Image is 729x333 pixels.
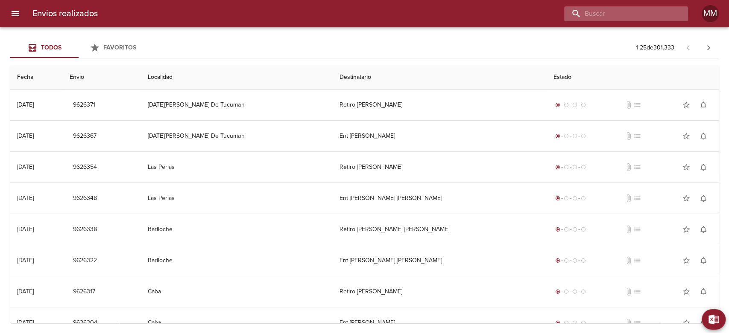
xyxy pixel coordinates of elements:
[564,289,569,294] span: radio_button_unchecked
[624,256,633,265] span: No tiene documentos adjuntos
[70,97,99,113] button: 9626371
[572,258,577,263] span: radio_button_unchecked
[141,245,333,276] td: Bariloche
[699,132,708,140] span: notifications_none
[333,121,547,151] td: Ent [PERSON_NAME]
[555,102,560,107] span: radio_button_checked
[17,101,34,108] div: [DATE]
[633,287,641,296] span: No tiene pedido asociado
[624,319,633,327] span: No tiene documentos adjuntos
[702,309,726,330] button: Exportar Excel
[678,127,695,145] button: Agregar a favoritos
[572,320,577,325] span: radio_button_unchecked
[698,38,719,58] span: Pagina siguiente
[70,222,100,237] button: 9626338
[103,44,136,51] span: Favoritos
[581,165,586,170] span: radio_button_unchecked
[682,319,691,327] span: star_border
[624,101,633,109] span: No tiene documentos adjuntos
[564,6,673,21] input: buscar
[678,159,695,176] button: Agregar a favoritos
[10,38,147,58] div: Tabs Envios
[333,214,547,245] td: Retiro [PERSON_NAME] [PERSON_NAME]
[555,165,560,170] span: radio_button_checked
[553,225,588,234] div: Generado
[678,190,695,207] button: Agregar a favoritos
[682,132,691,140] span: star_border
[63,65,141,90] th: Envio
[564,227,569,232] span: radio_button_unchecked
[699,319,708,327] span: notifications_none
[73,255,97,266] span: 9626322
[17,257,34,264] div: [DATE]
[695,221,712,238] button: Activar notificaciones
[695,159,712,176] button: Activar notificaciones
[678,314,695,331] button: Agregar a favoritos
[141,152,333,182] td: Las Perlas
[5,3,26,24] button: menu
[553,194,588,203] div: Generado
[333,276,547,307] td: Retiro [PERSON_NAME]
[17,194,34,202] div: [DATE]
[141,183,333,214] td: Las Perlas
[678,283,695,300] button: Agregar a favoritos
[581,320,586,325] span: radio_button_unchecked
[695,127,712,145] button: Activar notificaciones
[699,225,708,234] span: notifications_none
[581,133,586,139] span: radio_button_unchecked
[581,289,586,294] span: radio_button_unchecked
[553,163,588,171] div: Generado
[699,194,708,203] span: notifications_none
[333,90,547,120] td: Retiro [PERSON_NAME]
[547,65,719,90] th: Estado
[73,162,97,173] span: 9626354
[553,256,588,265] div: Generado
[633,194,641,203] span: No tiene pedido asociado
[333,152,547,182] td: Retiro [PERSON_NAME]
[141,214,333,245] td: Bariloche
[141,276,333,307] td: Caba
[695,252,712,269] button: Activar notificaciones
[702,5,719,22] div: Abrir información de usuario
[555,133,560,139] span: radio_button_checked
[555,320,560,325] span: radio_button_checked
[682,225,691,234] span: star_border
[702,5,719,22] div: MM
[564,165,569,170] span: radio_button_unchecked
[572,227,577,232] span: radio_button_unchecked
[633,256,641,265] span: No tiene pedido asociado
[633,163,641,171] span: No tiene pedido asociado
[699,256,708,265] span: notifications_none
[73,224,97,235] span: 9626338
[572,133,577,139] span: radio_button_unchecked
[682,194,691,203] span: star_border
[678,221,695,238] button: Agregar a favoritos
[333,245,547,276] td: Ent [PERSON_NAME] [PERSON_NAME]
[572,165,577,170] span: radio_button_unchecked
[41,44,61,51] span: Todos
[564,133,569,139] span: radio_button_unchecked
[73,193,97,204] span: 9626348
[555,258,560,263] span: radio_button_checked
[553,287,588,296] div: Generado
[553,101,588,109] div: Generado
[70,284,99,300] button: 9626317
[333,183,547,214] td: Ent [PERSON_NAME] [PERSON_NAME]
[73,287,95,297] span: 9626317
[581,227,586,232] span: radio_button_unchecked
[678,252,695,269] button: Agregar a favoritos
[682,101,691,109] span: star_border
[70,191,100,206] button: 9626348
[581,196,586,201] span: radio_button_unchecked
[73,100,95,110] span: 9626371
[695,96,712,113] button: Activar notificaciones
[624,132,633,140] span: No tiene documentos adjuntos
[70,128,100,144] button: 9626367
[70,159,100,175] button: 9626354
[553,319,588,327] div: Generado
[141,90,333,120] td: [DATE][PERSON_NAME] De Tucuman
[70,315,101,331] button: 9626304
[17,288,34,295] div: [DATE]
[564,102,569,107] span: radio_button_unchecked
[564,320,569,325] span: radio_button_unchecked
